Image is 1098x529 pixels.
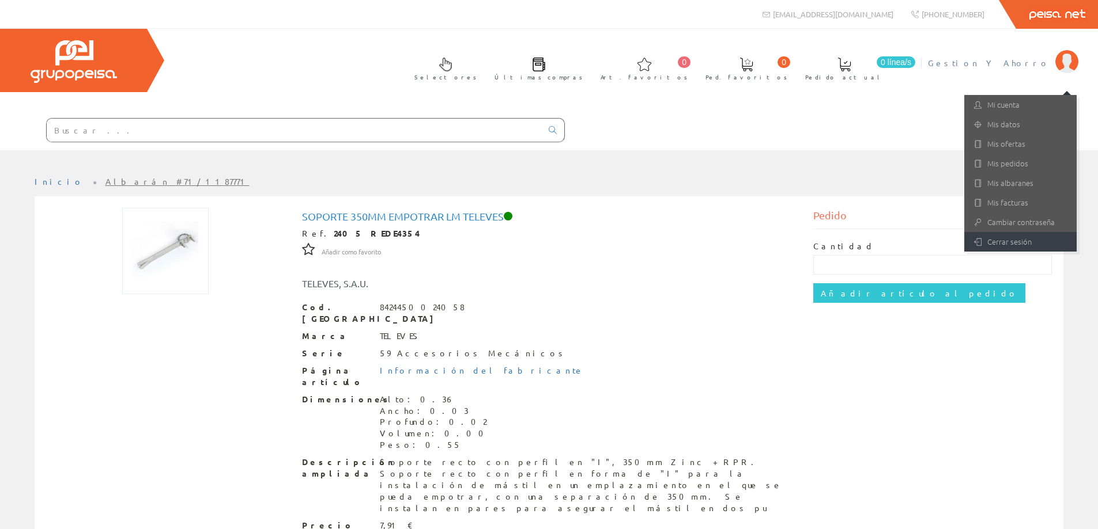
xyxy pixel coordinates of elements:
[302,394,371,405] span: Dimensiones
[483,48,588,87] a: Últimas compras
[334,228,420,238] strong: 2405 REDE4354
[773,9,893,19] span: [EMAIL_ADDRESS][DOMAIN_NAME]
[778,56,790,68] span: 0
[380,439,490,451] div: Peso: 0.55
[964,115,1077,134] a: Mis datos
[302,456,371,479] span: Descripción ampliada
[302,302,371,325] span: Cod. [GEOGRAPHIC_DATA]
[813,208,1052,229] div: Pedido
[302,365,371,388] span: Página artículo
[122,208,209,294] img: Foto artículo Soporte 350mm Empotrar Lm Televes (150x150)
[380,416,490,428] div: Profundo: 0.02
[964,154,1077,173] a: Mis pedidos
[302,348,371,359] span: Serie
[380,302,465,313] div: 8424450024058
[678,56,691,68] span: 0
[964,173,1077,193] a: Mis albaranes
[877,56,915,68] span: 0 línea/s
[495,71,583,83] span: Últimas compras
[380,456,797,514] div: Soporte recto con perfil en "I", 350mm Zinc + RPR. Soporte recto con perfil en forma de "I" para ...
[403,48,482,87] a: Selectores
[293,277,592,290] div: TELEVES, S.A.U.
[414,71,477,83] span: Selectores
[813,241,874,252] label: Cantidad
[47,119,542,142] input: Buscar ...
[380,365,584,375] a: Información del fabricante
[964,193,1077,212] a: Mis facturas
[380,428,490,439] div: Volumen: 0.00
[964,212,1077,232] a: Cambiar contraseña
[380,405,490,417] div: Ancho: 0.03
[302,330,371,342] span: Marca
[705,71,787,83] span: Ped. favoritos
[964,95,1077,115] a: Mi cuenta
[35,176,84,187] a: Inicio
[380,394,490,405] div: Alto: 0.36
[601,71,688,83] span: Art. favoritos
[928,48,1078,59] a: Gestion Y Ahorro
[380,348,567,359] div: 59 Accesorios Mecánicos
[322,246,381,256] a: Añadir como favorito
[105,176,250,187] a: Albarán #71/1187771
[31,40,117,83] img: Grupo Peisa
[928,57,1050,68] span: Gestion Y Ahorro
[322,248,381,257] span: Añadir como favorito
[380,330,423,342] div: TELEVES
[813,283,1025,303] input: Añadir artículo al pedido
[805,71,884,83] span: Pedido actual
[964,134,1077,154] a: Mis ofertas
[922,9,984,19] span: [PHONE_NUMBER]
[302,228,797,239] div: Ref.
[302,211,797,222] h1: Soporte 350mm Empotrar Lm Televes
[964,232,1077,252] a: Cerrar sesión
